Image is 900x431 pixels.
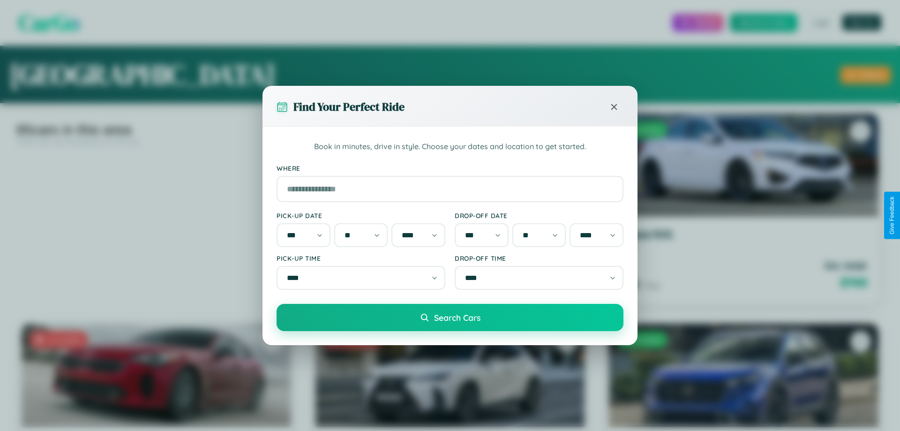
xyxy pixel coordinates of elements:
[434,312,480,323] span: Search Cars
[277,254,445,262] label: Pick-up Time
[455,254,623,262] label: Drop-off Time
[277,304,623,331] button: Search Cars
[277,141,623,153] p: Book in minutes, drive in style. Choose your dates and location to get started.
[293,99,405,114] h3: Find Your Perfect Ride
[277,164,623,172] label: Where
[455,212,623,219] label: Drop-off Date
[277,212,445,219] label: Pick-up Date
